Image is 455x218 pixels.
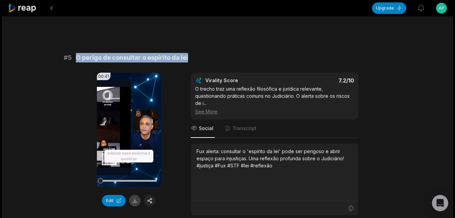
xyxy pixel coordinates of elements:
[76,53,188,62] span: O perigo de consultar o espírito da lei
[232,125,256,132] span: Transcript
[372,2,406,14] button: Upgrade
[102,195,126,206] button: Edit
[97,73,161,187] video: Your browser does not support mp4 format.
[432,195,448,211] div: Open Intercom Messenger
[195,108,354,115] div: See More
[195,85,354,115] div: O trecho traz uma reflexão filosófica e jurídica relevante, questionando práticas comuns no Judic...
[64,53,72,62] span: # 5
[205,77,278,84] div: Virality Score
[191,120,358,138] nav: Tabs
[197,148,353,169] div: Fux alerta: consultar o 'espírito da lei' pode ser perigoso e abrir espaço para injustiças. Uma r...
[199,125,213,132] span: Social
[281,77,354,84] div: 7.2 /10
